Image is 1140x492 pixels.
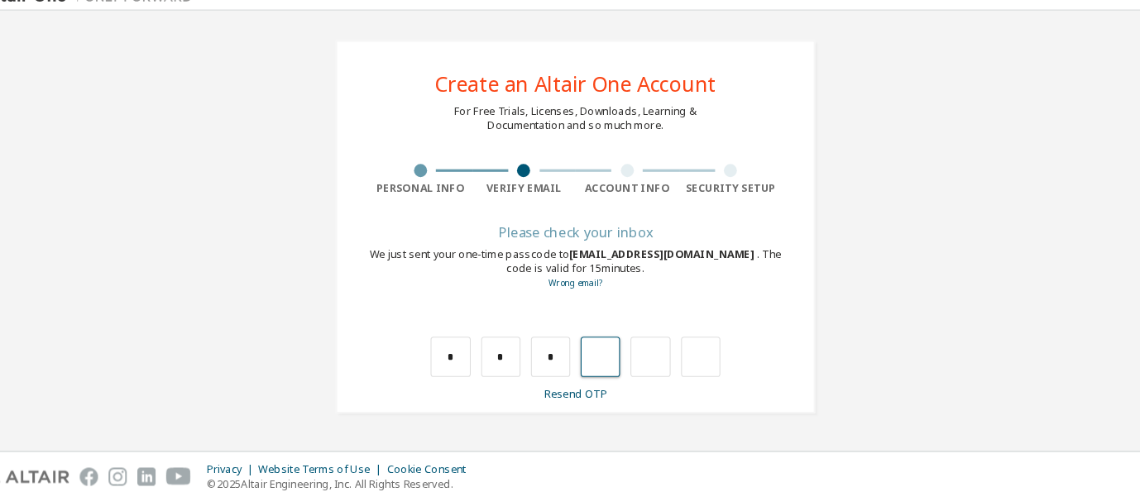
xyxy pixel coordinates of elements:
img: youtube.svg [182,460,206,477]
img: linkedin.svg [155,460,172,477]
a: Go back to the registration form [544,279,596,290]
div: For Free Trials, Licenses, Downloads, Learning & Documentation and so much more. [455,116,685,142]
span: [EMAIL_ADDRESS][DOMAIN_NAME] [564,251,742,265]
div: Create an Altair One Account [437,86,704,106]
div: Privacy [221,455,270,468]
img: altair_logo.svg [5,460,90,477]
div: Security Setup [668,189,767,202]
div: We just sent your one-time passcode to . The code is valid for 15 minutes. [374,251,766,292]
div: Account Info [570,189,668,202]
div: Website Terms of Use [270,455,391,468]
img: instagram.svg [127,460,145,477]
img: facebook.svg [100,460,117,477]
img: Altair One [8,5,215,21]
div: Verify Email [472,189,571,202]
a: Resend OTP [541,383,600,397]
div: Cookie Consent [391,455,477,468]
p: © 2025 Altair Engineering, Inc. All Rights Reserved. [221,468,477,482]
div: Please check your inbox [374,232,766,241]
div: Personal Info [374,189,472,202]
